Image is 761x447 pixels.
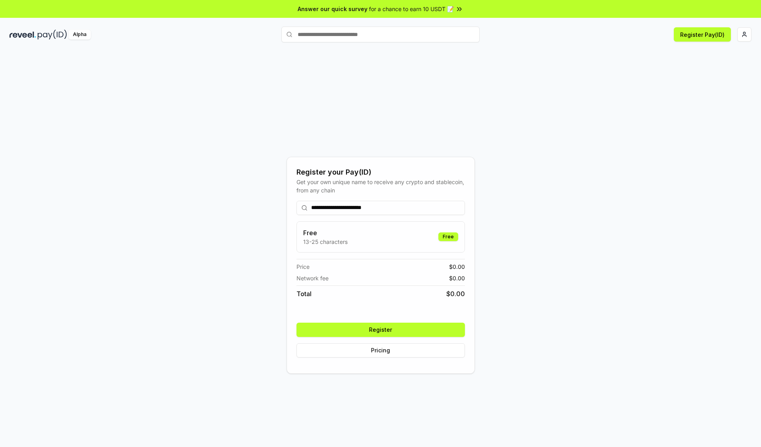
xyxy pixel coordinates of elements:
[303,238,348,246] p: 13-25 characters
[296,289,312,299] span: Total
[303,228,348,238] h3: Free
[296,274,329,282] span: Network fee
[296,178,465,194] div: Get your own unique name to receive any crypto and stablecoin, from any chain
[449,274,465,282] span: $ 0.00
[438,232,458,241] div: Free
[449,262,465,271] span: $ 0.00
[38,30,67,40] img: pay_id
[296,262,310,271] span: Price
[446,289,465,299] span: $ 0.00
[674,27,731,42] button: Register Pay(ID)
[10,30,36,40] img: reveel_dark
[296,343,465,358] button: Pricing
[296,167,465,178] div: Register your Pay(ID)
[369,5,454,13] span: for a chance to earn 10 USDT 📝
[69,30,91,40] div: Alpha
[298,5,367,13] span: Answer our quick survey
[296,323,465,337] button: Register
